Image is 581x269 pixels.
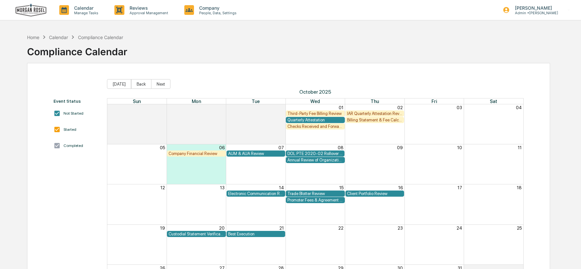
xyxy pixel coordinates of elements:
button: 23 [398,225,403,231]
button: 20 [219,225,225,231]
p: Approval Management [124,11,171,15]
p: Reviews [124,5,171,11]
button: Next [151,79,170,89]
button: 10 [457,145,462,150]
span: Tue [252,98,260,104]
p: Admin • [PERSON_NAME] [510,11,558,15]
div: Completed [63,143,83,148]
img: logo [15,4,46,17]
button: 03 [457,105,462,110]
button: [DATE] [107,79,131,89]
span: Sun [133,98,141,104]
div: Compliance Calendar [78,35,123,40]
button: 07 [278,145,284,150]
div: Third-Party Fee Billing Review [287,111,343,116]
div: Checks Received and Forwarded Log [287,124,343,129]
p: Company [194,5,240,11]
span: Fri [431,98,437,104]
div: Compliance Calendar [27,41,127,57]
button: 13 [220,185,225,190]
div: Started [63,127,76,132]
button: 11 [518,145,522,150]
span: Sat [490,98,497,104]
p: People, Data, Settings [194,11,240,15]
button: 04 [516,105,522,110]
div: IAR Quarterly Attestation Review [347,111,402,116]
button: 14 [279,185,284,190]
div: Not Started [63,111,83,116]
div: Custodial Statement Verification [169,232,224,236]
button: 21 [279,225,284,231]
div: Quarterly Attestation [287,118,343,122]
button: 02 [397,105,403,110]
button: 25 [517,225,522,231]
span: Mon [192,98,201,104]
div: Best Execution [228,232,284,236]
button: 30 [278,105,284,110]
div: Company Financial Review [169,151,224,156]
div: Client Portfolio Review [347,191,402,196]
button: 15 [339,185,344,190]
div: Annual Review of Organizational Documents [287,158,343,162]
div: Electronic Communication Review [228,191,284,196]
span: October 2025 [107,89,524,95]
button: 09 [397,145,403,150]
button: 08 [338,145,344,150]
div: Home [27,35,39,40]
p: [PERSON_NAME] [510,5,558,11]
button: 19 [160,225,165,231]
div: Trade Blotter Review [287,191,343,196]
div: Calendar [49,35,68,40]
button: 05 [160,145,165,150]
button: 12 [160,185,165,190]
div: AUM & AUA Review [228,151,284,156]
button: 01 [339,105,344,110]
div: DOL PTE 2020-02 Rollover & IRA to IRA Account Review [287,151,343,156]
button: 22 [338,225,344,231]
span: Thu [371,98,379,104]
div: Billing Statement & Fee Calculations Report Review [347,118,402,122]
div: Event Status [53,98,101,104]
p: Calendar [69,5,102,11]
iframe: Open customer support [560,248,578,265]
button: 17 [458,185,462,190]
p: Manage Tasks [69,11,102,15]
button: 24 [457,225,462,231]
span: Wed [310,98,320,104]
button: Back [131,79,151,89]
button: 28 [160,105,165,110]
button: 16 [398,185,403,190]
button: 29 [219,105,225,110]
div: Promoter Fees & Agreement Review [287,198,343,202]
button: 06 [219,145,225,150]
button: 18 [517,185,522,190]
